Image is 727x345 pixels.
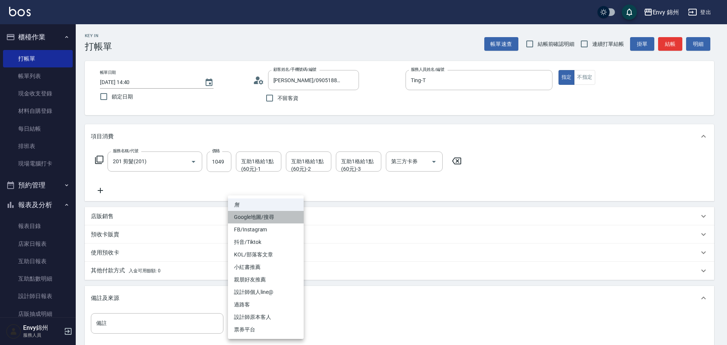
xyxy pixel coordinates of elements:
li: 設計師個人line@ [228,286,304,298]
li: 小紅書推薦 [228,261,304,273]
li: 過路客 [228,298,304,311]
li: FB/Instagram [228,223,304,236]
li: KOL/部落客文章 [228,248,304,261]
li: 設計師原本客人 [228,311,304,323]
em: 無 [234,201,239,209]
li: 抖音/Tiktok [228,236,304,248]
li: 票券平台 [228,323,304,336]
li: Google地圖/搜尋 [228,211,304,223]
li: 親朋好友推薦 [228,273,304,286]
